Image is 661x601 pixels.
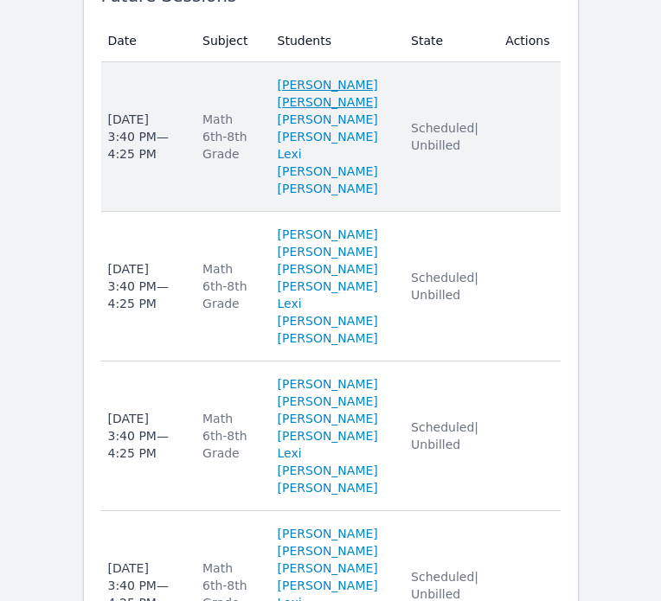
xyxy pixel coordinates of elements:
[278,577,378,594] a: [PERSON_NAME]
[278,559,378,577] a: [PERSON_NAME]
[278,260,378,278] a: [PERSON_NAME]
[278,145,391,180] a: Lexi [PERSON_NAME]
[411,271,478,302] span: Scheduled | Unbilled
[101,212,561,361] tr: [DATE]3:40 PM—4:25 PMMath 6th-8th Grade[PERSON_NAME] [PERSON_NAME][PERSON_NAME][PERSON_NAME]Lexi ...
[108,410,183,462] div: [DATE] 3:40 PM — 4:25 PM
[267,20,401,62] th: Students
[278,295,391,329] a: Lexi [PERSON_NAME]
[202,260,256,312] div: Math 6th-8th Grade
[278,410,378,427] a: [PERSON_NAME]
[108,260,183,312] div: [DATE] 3:40 PM — 4:25 PM
[101,361,561,511] tr: [DATE]3:40 PM—4:25 PMMath 6th-8th Grade[PERSON_NAME] [PERSON_NAME][PERSON_NAME][PERSON_NAME]Lexi ...
[108,111,183,163] div: [DATE] 3:40 PM — 4:25 PM
[411,121,478,152] span: Scheduled | Unbilled
[278,111,378,128] a: [PERSON_NAME]
[411,420,478,451] span: Scheduled | Unbilled
[278,427,378,444] a: [PERSON_NAME]
[202,111,256,163] div: Math 6th-8th Grade
[278,375,391,410] a: [PERSON_NAME] [PERSON_NAME]
[278,278,378,295] a: [PERSON_NAME]
[278,180,378,197] a: [PERSON_NAME]
[278,76,391,111] a: [PERSON_NAME] [PERSON_NAME]
[202,410,256,462] div: Math 6th-8th Grade
[401,20,495,62] th: State
[101,20,193,62] th: Date
[278,128,378,145] a: [PERSON_NAME]
[495,20,560,62] th: Actions
[192,20,266,62] th: Subject
[278,479,378,496] a: [PERSON_NAME]
[278,444,391,479] a: Lexi [PERSON_NAME]
[101,62,561,212] tr: [DATE]3:40 PM—4:25 PMMath 6th-8th Grade[PERSON_NAME] [PERSON_NAME][PERSON_NAME][PERSON_NAME]Lexi ...
[278,329,378,347] a: [PERSON_NAME]
[278,525,391,559] a: [PERSON_NAME] [PERSON_NAME]
[411,570,478,601] span: Scheduled | Unbilled
[278,226,391,260] a: [PERSON_NAME] [PERSON_NAME]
